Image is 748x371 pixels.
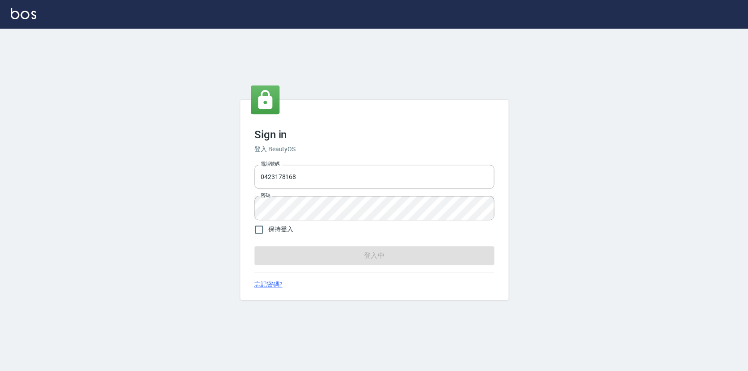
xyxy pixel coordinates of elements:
[268,225,293,234] span: 保持登入
[254,128,494,141] h3: Sign in
[11,8,36,19] img: Logo
[254,280,283,289] a: 忘記密碼?
[254,145,494,154] h6: 登入 BeautyOS
[261,161,279,167] label: 電話號碼
[261,192,270,199] label: 密碼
